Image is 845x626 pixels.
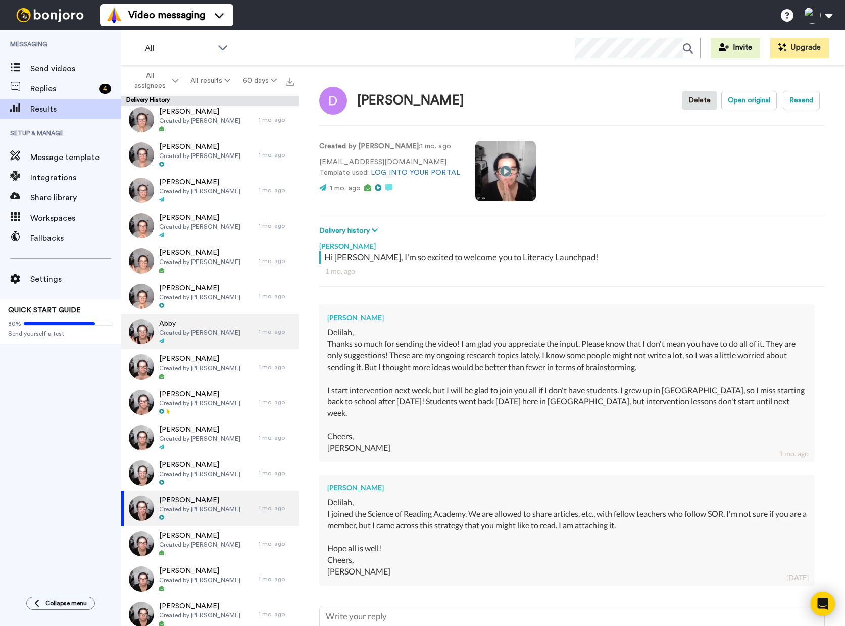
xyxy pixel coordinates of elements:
strong: Created by [PERSON_NAME] [319,143,419,150]
img: b0c55007-610a-4fd5-b78e-85a7166c80c0-thumb.jpg [129,142,154,168]
a: [PERSON_NAME]Created by [PERSON_NAME]1 mo. ago [121,561,299,597]
div: 1 mo. ago [259,116,294,124]
div: 1 mo. ago [259,363,294,371]
span: Video messaging [128,8,205,22]
img: bj-logo-header-white.svg [12,8,88,22]
a: [PERSON_NAME]Created by [PERSON_NAME]1 mo. ago [121,385,299,420]
div: Delilah, Thanks so much for sending the video! I am glad you appreciate the input. Please know th... [327,327,807,453]
div: 1 mo. ago [259,540,294,548]
p: [EMAIL_ADDRESS][DOMAIN_NAME] Template used: [319,157,460,178]
span: Collapse menu [45,599,87,607]
span: Created by [PERSON_NAME] [159,258,240,266]
a: [PERSON_NAME]Created by [PERSON_NAME]1 mo. ago [121,137,299,173]
button: Open original [721,91,777,110]
a: [PERSON_NAME]Created by [PERSON_NAME]1 mo. ago [121,243,299,279]
div: 1 mo. ago [259,434,294,442]
div: 1 mo. ago [259,186,294,194]
a: AbbyCreated by [PERSON_NAME]1 mo. ago [121,314,299,349]
div: 4 [99,84,111,94]
span: Created by [PERSON_NAME] [159,576,240,584]
span: [PERSON_NAME] [159,248,240,258]
div: [PERSON_NAME] [327,312,807,323]
button: 60 days [237,72,283,90]
a: [PERSON_NAME]Created by [PERSON_NAME]1 mo. ago [121,455,299,491]
div: Open Intercom Messenger [811,592,835,616]
span: Created by [PERSON_NAME] [159,541,240,549]
span: [PERSON_NAME] [159,531,240,541]
img: 10bf7671-48d8-4fb5-8fff-225984c98162-thumb.jpg [129,178,154,203]
a: [PERSON_NAME]Created by [PERSON_NAME]1 mo. ago [121,349,299,385]
div: 1 mo. ago [259,151,294,159]
span: Created by [PERSON_NAME] [159,470,240,478]
img: 5ed3d6d6-7ebd-4a3e-8885-5a987cdcf783-thumb.jpg [129,460,154,486]
img: vm-color.svg [106,7,122,23]
a: [PERSON_NAME]Created by [PERSON_NAME]1 mo. ago [121,526,299,561]
span: 80% [8,320,21,328]
span: All [145,42,213,55]
a: [PERSON_NAME]Created by [PERSON_NAME]1 mo. ago [121,102,299,137]
div: 1 mo. ago [259,222,294,230]
button: Resend [783,91,820,110]
span: Created by [PERSON_NAME] [159,152,240,160]
button: Invite [711,38,760,58]
span: Abby [159,319,240,329]
span: [PERSON_NAME] [159,425,240,435]
span: Created by [PERSON_NAME] [159,117,240,125]
a: [PERSON_NAME]Created by [PERSON_NAME]1 mo. ago [121,279,299,314]
img: export.svg [286,78,294,86]
div: [PERSON_NAME] [357,93,464,108]
button: All assignees [123,67,184,95]
img: 48aec9a2-9e76-4837-b24f-407409fbd8e9-thumb.jpg [129,531,154,556]
span: [PERSON_NAME] [159,389,240,399]
span: Results [30,103,121,115]
span: [PERSON_NAME] [159,460,240,470]
div: 1 mo. ago [259,398,294,406]
span: Send videos [30,63,121,75]
button: All results [184,72,236,90]
div: 1 mo. ago [259,292,294,300]
span: [PERSON_NAME] [159,107,240,117]
button: Upgrade [770,38,829,58]
span: Share library [30,192,121,204]
div: [PERSON_NAME] [327,483,807,493]
span: Created by [PERSON_NAME] [159,364,240,372]
a: [PERSON_NAME]Created by [PERSON_NAME]1 mo. ago [121,208,299,243]
img: 43bf88e9-af44-42ac-802c-81726b3aac0d-thumb.jpg [129,390,154,415]
button: Export all results that match these filters now. [283,73,297,88]
span: Send yourself a test [8,330,113,338]
img: 406ce0c3-df61-47e2-834e-dffaec96a1b3-thumb.jpg [129,354,154,380]
span: [PERSON_NAME] [159,354,240,364]
span: Created by [PERSON_NAME] [159,611,240,619]
button: Collapse menu [26,597,95,610]
span: [PERSON_NAME] [159,566,240,576]
button: Delete [682,91,717,110]
img: e7dd86b1-1944-43ee-8527-ee36e5439dc4-thumb.jpg [129,284,154,309]
button: Delivery history [319,225,381,236]
span: [PERSON_NAME] [159,177,240,187]
span: Message template [30,151,121,164]
div: 1 mo. ago [779,449,809,459]
img: 151c042a-7806-4f37-98da-141ee30df5be-thumb.jpg [129,107,154,132]
a: LOG INTO YOUR PORTAL [371,169,460,176]
div: [PERSON_NAME] [319,236,825,251]
img: 8566d9f4-a01b-43d2-b302-508c45e5bf58-thumb.jpg [129,248,154,274]
div: 1 mo. ago [259,328,294,336]
div: Delivery History [121,96,299,106]
div: 1 mo. ago [259,575,294,583]
span: All assignees [129,71,170,91]
img: 7b064b66-a950-434e-9bff-8098e86296cd-thumb.jpg [129,496,154,521]
span: 1 mo. ago [330,185,361,192]
span: Settings [30,273,121,285]
img: 2cc7d80f-9aa2-4f0e-9a6c-9c17c6fa1eb0-thumb.jpg [129,319,154,344]
span: Workspaces [30,212,121,224]
a: [PERSON_NAME]Created by [PERSON_NAME]1 mo. ago [121,420,299,455]
span: Created by [PERSON_NAME] [159,399,240,407]
img: Image of Donna [319,87,347,115]
span: Created by [PERSON_NAME] [159,187,240,195]
a: [PERSON_NAME]Created by [PERSON_NAME]1 mo. ago [121,491,299,526]
span: Fallbacks [30,232,121,244]
div: 1 mo. ago [259,504,294,512]
span: QUICK START GUIDE [8,307,81,314]
span: Replies [30,83,95,95]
